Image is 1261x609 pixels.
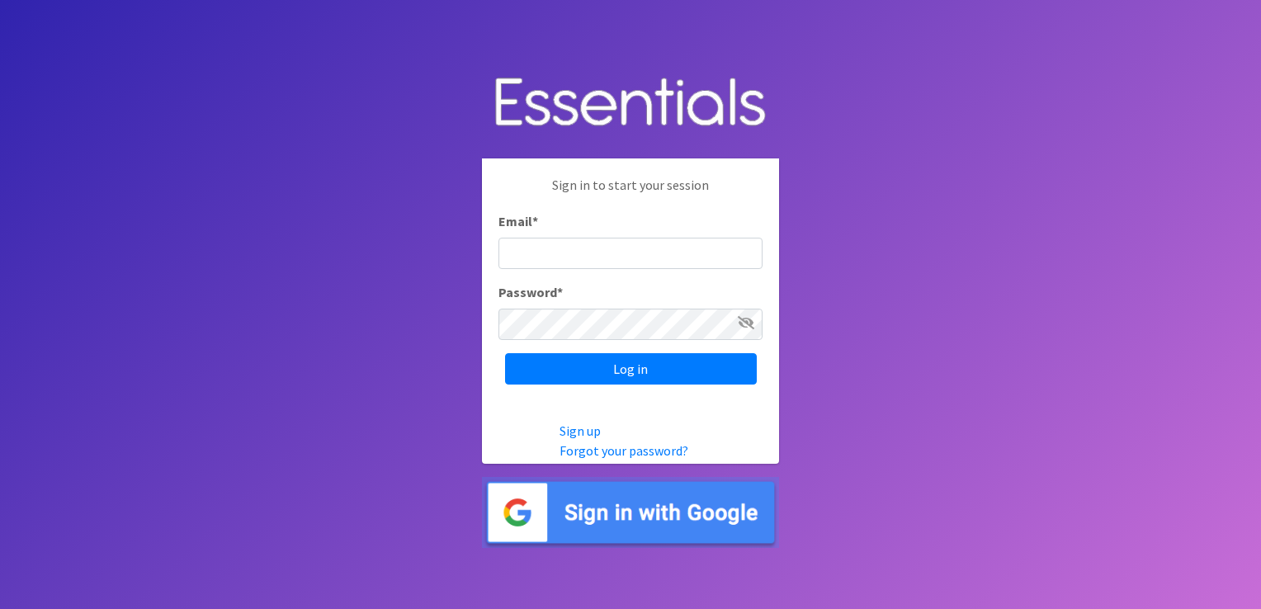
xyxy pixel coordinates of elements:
p: Sign in to start your session [498,175,763,211]
img: Sign in with Google [482,477,779,549]
abbr: required [557,284,563,300]
a: Sign up [560,423,601,439]
input: Log in [505,353,757,385]
abbr: required [532,213,538,229]
label: Password [498,282,563,302]
a: Forgot your password? [560,442,688,459]
label: Email [498,211,538,231]
img: Human Essentials [482,61,779,146]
